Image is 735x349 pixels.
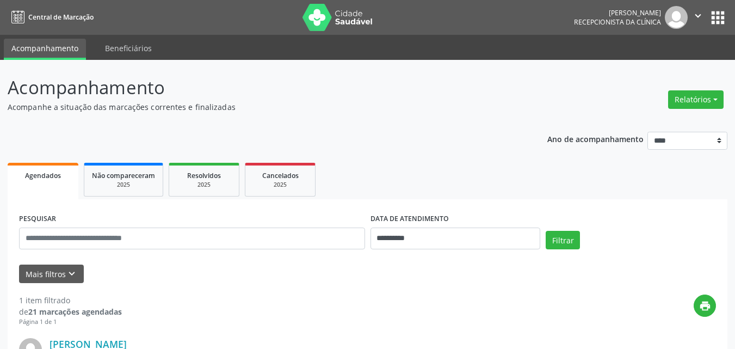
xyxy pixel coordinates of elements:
[92,171,155,180] span: Não compareceram
[692,10,704,22] i: 
[668,90,724,109] button: Relatórios
[708,8,727,27] button: apps
[92,181,155,189] div: 2025
[19,317,122,327] div: Página 1 de 1
[253,181,307,189] div: 2025
[547,132,644,145] p: Ano de acompanhamento
[262,171,299,180] span: Cancelados
[8,8,94,26] a: Central de Marcação
[19,211,56,228] label: PESQUISAR
[97,39,159,58] a: Beneficiários
[28,307,122,317] strong: 21 marcações agendadas
[19,265,84,284] button: Mais filtroskeyboard_arrow_down
[688,6,708,29] button: 
[177,181,231,189] div: 2025
[574,17,661,27] span: Recepcionista da clínica
[4,39,86,60] a: Acompanhamento
[19,295,122,306] div: 1 item filtrado
[8,74,511,101] p: Acompanhamento
[19,306,122,317] div: de
[546,231,580,249] button: Filtrar
[370,211,449,228] label: DATA DE ATENDIMENTO
[66,268,78,280] i: keyboard_arrow_down
[574,8,661,17] div: [PERSON_NAME]
[665,6,688,29] img: img
[25,171,61,180] span: Agendados
[694,295,716,317] button: print
[28,13,94,22] span: Central de Marcação
[8,101,511,113] p: Acompanhe a situação das marcações correntes e finalizadas
[187,171,221,180] span: Resolvidos
[699,300,711,312] i: print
